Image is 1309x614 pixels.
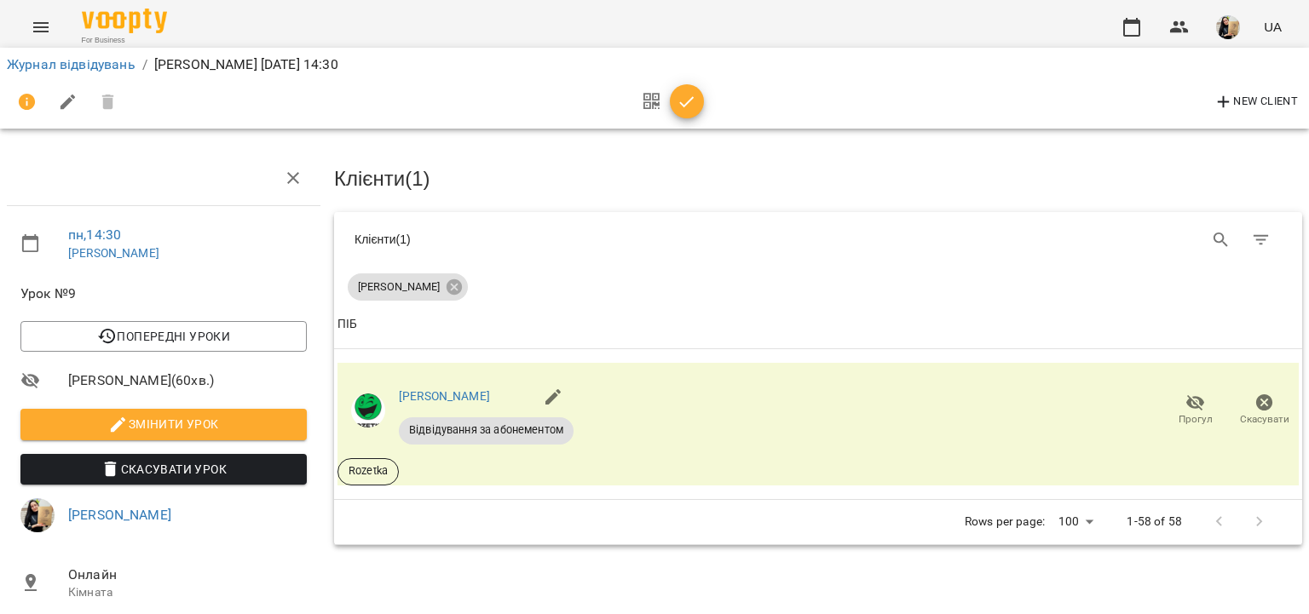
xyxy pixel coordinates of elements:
[20,409,307,439] button: Змінити урок
[399,389,490,403] a: [PERSON_NAME]
[20,7,61,48] button: Menu
[34,414,293,434] span: Змінити урок
[1240,412,1289,427] span: Скасувати
[1216,15,1240,39] img: e5f873b026a3950b3a8d4ef01e3c1baa.jpeg
[337,314,1299,335] span: ПІБ
[1214,92,1298,112] span: New Client
[351,393,385,428] img: 1093150267ac2ed513fd303c460286fb.jpg
[348,279,450,295] span: [PERSON_NAME]
[399,422,574,438] span: Відвідування за абонементом
[7,56,136,72] a: Журнал відвідувань
[68,584,307,601] p: Кімната
[334,168,1302,190] h3: Клієнти ( 1 )
[355,231,805,248] div: Клієнти ( 1 )
[82,9,167,33] img: Voopty Logo
[1264,18,1282,36] span: UA
[1241,220,1282,261] button: Фільтр
[1179,412,1213,427] span: Прогул
[1257,11,1289,43] button: UA
[965,514,1045,531] p: Rows per page:
[34,326,293,347] span: Попередні уроки
[68,370,307,391] span: [PERSON_NAME] ( 60 хв. )
[68,507,171,523] a: [PERSON_NAME]
[142,55,147,75] li: /
[1230,387,1299,434] button: Скасувати
[154,55,338,75] p: [PERSON_NAME] [DATE] 14:30
[68,565,307,585] span: Онлайн
[82,35,167,46] span: For Business
[1161,387,1230,434] button: Прогул
[20,454,307,485] button: Скасувати Урок
[68,227,121,243] a: пн , 14:30
[338,463,398,479] span: Rozetka
[334,212,1302,267] div: Table Toolbar
[1201,220,1242,261] button: Search
[20,284,307,304] span: Урок №9
[348,273,468,301] div: [PERSON_NAME]
[1052,509,1099,534] div: 100
[20,321,307,352] button: Попередні уроки
[7,55,1302,75] nav: breadcrumb
[20,498,55,532] img: e5f873b026a3950b3a8d4ef01e3c1baa.jpeg
[68,246,159,260] a: [PERSON_NAME]
[1127,514,1181,531] p: 1-58 of 58
[1209,89,1302,116] button: New Client
[337,314,357,335] div: Sort
[337,314,357,335] div: ПІБ
[34,459,293,479] span: Скасувати Урок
